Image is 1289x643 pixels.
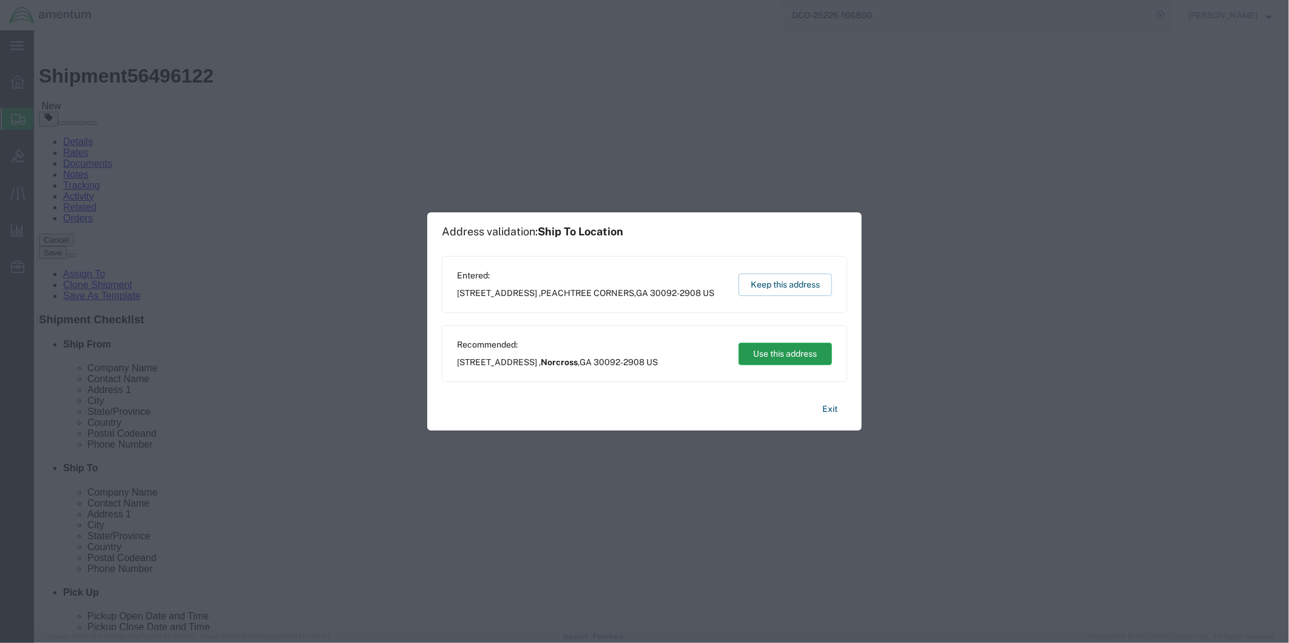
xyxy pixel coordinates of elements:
[650,288,701,298] span: 30092-2908
[457,356,658,369] span: [STREET_ADDRESS] , ,
[541,357,578,367] span: Norcross
[457,269,714,282] span: Entered:
[442,225,623,238] h1: Address validation:
[538,225,623,238] span: Ship To Location
[703,288,714,298] span: US
[636,288,648,298] span: GA
[541,288,634,298] span: PEACHTREE CORNERS
[646,357,658,367] span: US
[739,343,832,365] button: Use this address
[813,399,847,420] button: Exit
[457,287,714,300] span: [STREET_ADDRESS] , ,
[594,357,644,367] span: 30092-2908
[739,274,832,296] button: Keep this address
[580,357,592,367] span: GA
[457,338,658,351] span: Recommended:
